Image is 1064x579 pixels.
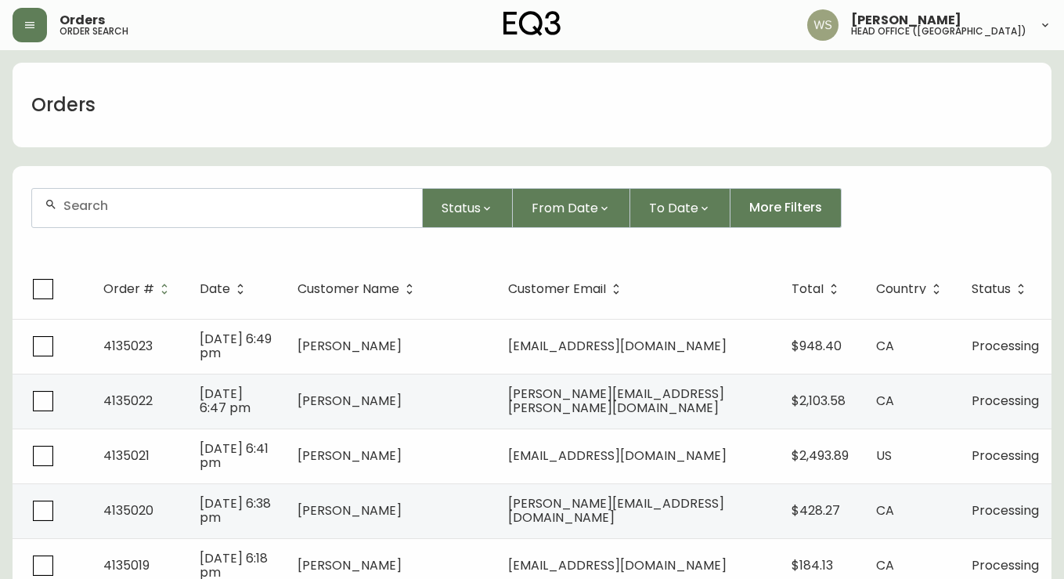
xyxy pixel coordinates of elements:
[851,14,961,27] span: [PERSON_NAME]
[807,9,839,41] img: d421e764c7328a6a184e62c810975493
[876,282,947,296] span: Country
[649,198,698,218] span: To Date
[200,330,272,362] span: [DATE] 6:49 pm
[103,556,150,574] span: 4135019
[298,392,402,410] span: [PERSON_NAME]
[200,440,269,472] span: [DATE] 6:41 pm
[972,392,1039,410] span: Processing
[792,447,849,465] span: $2,493.89
[103,284,154,294] span: Order #
[298,282,420,296] span: Customer Name
[200,494,271,527] span: [DATE] 6:38 pm
[508,385,724,417] span: [PERSON_NAME][EMAIL_ADDRESS][PERSON_NAME][DOMAIN_NAME]
[972,447,1039,465] span: Processing
[508,447,727,465] span: [EMAIL_ADDRESS][DOMAIN_NAME]
[792,337,842,355] span: $948.40
[103,447,150,465] span: 4135021
[508,282,626,296] span: Customer Email
[876,556,894,574] span: CA
[298,337,402,355] span: [PERSON_NAME]
[792,556,833,574] span: $184.13
[200,385,251,417] span: [DATE] 6:47 pm
[31,92,96,118] h1: Orders
[298,501,402,519] span: [PERSON_NAME]
[503,11,561,36] img: logo
[876,501,894,519] span: CA
[508,494,724,527] span: [PERSON_NAME][EMAIL_ADDRESS][DOMAIN_NAME]
[103,337,153,355] span: 4135023
[298,447,402,465] span: [PERSON_NAME]
[423,188,513,228] button: Status
[298,556,402,574] span: [PERSON_NAME]
[876,447,892,465] span: US
[60,27,128,36] h5: order search
[792,282,844,296] span: Total
[876,284,926,294] span: Country
[630,188,730,228] button: To Date
[972,284,1011,294] span: Status
[513,188,630,228] button: From Date
[63,198,409,213] input: Search
[972,282,1031,296] span: Status
[851,27,1026,36] h5: head office ([GEOGRAPHIC_DATA])
[103,282,175,296] span: Order #
[876,392,894,410] span: CA
[792,392,846,410] span: $2,103.58
[749,199,822,216] span: More Filters
[792,284,824,294] span: Total
[103,392,153,410] span: 4135022
[972,501,1039,519] span: Processing
[792,501,840,519] span: $428.27
[972,337,1039,355] span: Processing
[972,556,1039,574] span: Processing
[508,337,727,355] span: [EMAIL_ADDRESS][DOMAIN_NAME]
[532,198,598,218] span: From Date
[60,14,105,27] span: Orders
[200,284,230,294] span: Date
[200,282,251,296] span: Date
[730,188,842,228] button: More Filters
[103,501,153,519] span: 4135020
[876,337,894,355] span: CA
[508,556,727,574] span: [EMAIL_ADDRESS][DOMAIN_NAME]
[442,198,481,218] span: Status
[508,284,606,294] span: Customer Email
[298,284,399,294] span: Customer Name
